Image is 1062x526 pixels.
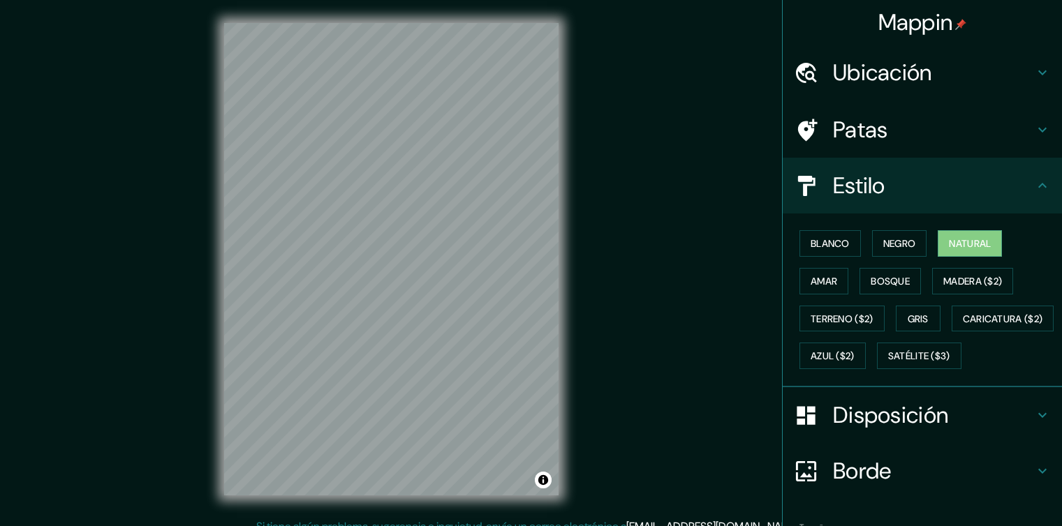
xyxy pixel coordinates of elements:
[783,443,1062,499] div: Borde
[535,472,552,488] button: Activar o desactivar atribución
[877,343,961,369] button: Satélite ($3)
[799,306,885,332] button: Terreno ($2)
[860,268,921,294] button: Bosque
[963,313,1043,325] font: Caricatura ($2)
[783,102,1062,158] div: Patas
[833,115,888,144] font: Patas
[955,19,966,30] img: pin-icon.png
[833,171,885,200] font: Estilo
[932,268,1013,294] button: Madera ($2)
[811,275,837,287] font: Amar
[883,237,916,250] font: Negro
[811,237,850,250] font: Blanco
[783,387,1062,443] div: Disposición
[799,230,861,257] button: Blanco
[952,306,1054,332] button: Caricatura ($2)
[938,472,1047,511] iframe: Lanzador de widgets de ayuda
[783,158,1062,213] div: Estilo
[799,268,848,294] button: Amar
[878,8,953,37] font: Mappin
[799,343,866,369] button: Azul ($2)
[896,306,941,332] button: Gris
[888,350,950,363] font: Satélite ($3)
[224,23,559,495] canvas: Mapa
[938,230,1002,257] button: Natural
[871,275,910,287] font: Bosque
[872,230,927,257] button: Negro
[811,350,855,363] font: Azul ($2)
[908,313,929,325] font: Gris
[811,313,873,325] font: Terreno ($2)
[943,275,1002,287] font: Madera ($2)
[833,400,948,430] font: Disposición
[833,456,892,486] font: Borde
[949,237,991,250] font: Natural
[833,58,932,87] font: Ubicación
[783,45,1062,100] div: Ubicación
